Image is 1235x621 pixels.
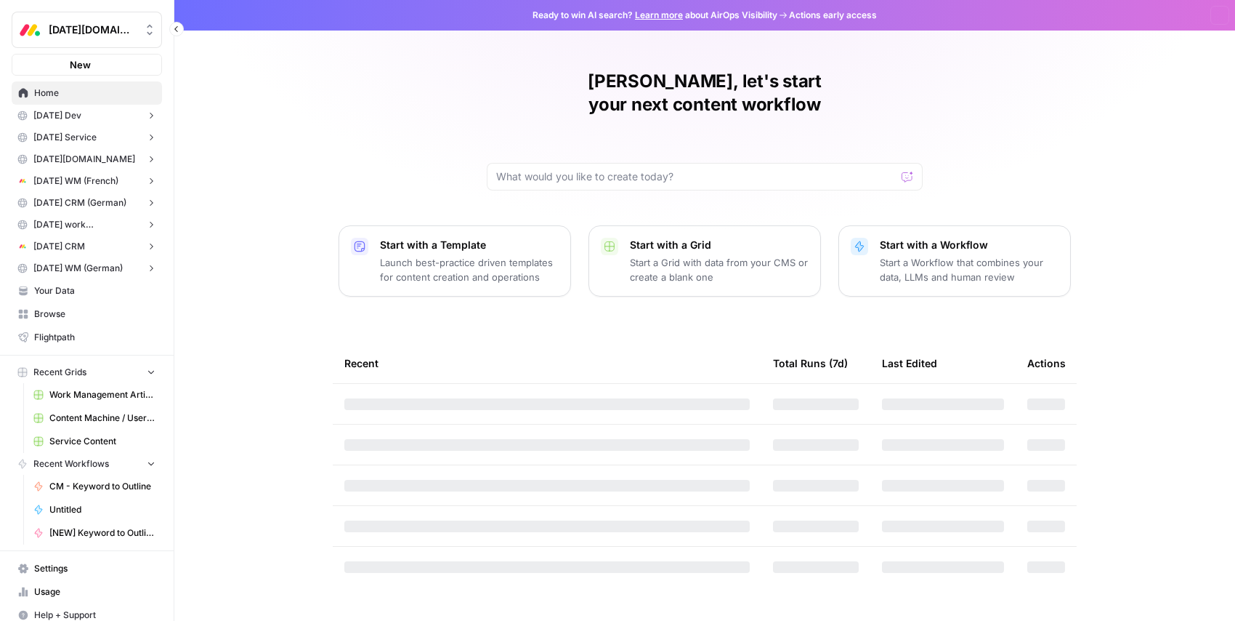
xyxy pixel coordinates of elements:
button: Start with a TemplateLaunch best-practice driven templates for content creation and operations [339,225,571,297]
p: Launch best-practice driven templates for content creation and operations [380,255,559,284]
button: [DATE] CRM (German) [12,192,162,214]
button: [DATE] WM (French) [12,170,162,192]
span: Flightpath [34,331,155,344]
div: Actions [1027,343,1066,383]
a: Your Data [12,279,162,303]
span: Recent Workflows [33,457,109,470]
a: Work Management Article Grid [27,383,162,406]
button: [DATE] CRM [12,236,162,257]
span: Your Data [34,284,155,297]
button: [DATE] Service [12,127,162,148]
button: [DATE] work management [12,214,162,236]
span: Ready to win AI search? about AirOps Visibility [533,9,777,22]
a: Browse [12,303,162,326]
button: [DATE] Dev [12,105,162,127]
span: Browse [34,308,155,321]
button: [DATE] WM (German) [12,257,162,279]
a: Learn more [635,9,683,20]
a: Untitled [27,498,162,521]
span: Usage [34,585,155,598]
span: New [70,57,91,72]
span: Settings [34,562,155,575]
span: Content Machine / User Persona Content [49,412,155,425]
a: Service Content [27,430,162,453]
button: New [12,54,162,76]
button: Recent Workflows [12,453,162,475]
a: Settings [12,557,162,580]
div: Total Runs (7d) [773,343,848,383]
button: Start with a GridStart a Grid with data from your CMS or create a blank one [588,225,821,297]
button: [DATE][DOMAIN_NAME] [12,148,162,170]
p: Start with a Grid [630,238,809,252]
a: Usage [12,580,162,604]
p: Start a Workflow that combines your data, LLMs and human review [880,255,1058,284]
span: [DATE] WM (German) [33,262,123,275]
button: Start with a WorkflowStart a Workflow that combines your data, LLMs and human review [838,225,1071,297]
span: Recent Grids [33,366,86,379]
span: [DATE] CRM (German) [33,196,126,209]
span: [DATE][DOMAIN_NAME] [33,153,135,166]
a: CM - Keyword to Outline [27,475,162,498]
a: [NEW] Keyword to Outline [27,521,162,545]
button: Recent Grids [12,361,162,383]
span: [DATE][DOMAIN_NAME] [49,23,137,37]
span: [DATE] Dev [33,109,81,122]
span: [DATE] Service [33,131,97,144]
span: [DATE] WM (French) [33,175,118,188]
a: Flightpath [12,326,162,349]
span: CM - Keyword to Outline [49,480,155,493]
img: j0006o4w6wdac5z8yzb60vbgsr6k [17,176,28,186]
p: Start a Grid with data from your CMS or create a blank one [630,255,809,284]
img: Monday.com Logo [17,17,43,43]
img: j0006o4w6wdac5z8yzb60vbgsr6k [17,241,28,252]
span: Actions early access [789,9,877,22]
div: Recent [344,343,750,383]
span: [DATE] work management [33,218,140,231]
span: Home [34,87,155,100]
p: Start with a Workflow [880,238,1058,252]
button: Workspace: Monday.com [12,12,162,48]
span: [NEW] Keyword to Outline [49,526,155,540]
a: Home [12,81,162,105]
a: Content Machine / User Persona Content [27,406,162,430]
input: What would you like to create today? [496,169,896,184]
span: Work Management Article Grid [49,388,155,401]
span: Untitled [49,503,155,516]
span: [DATE] CRM [33,240,85,253]
p: Start with a Template [380,238,559,252]
div: Last Edited [882,343,937,383]
span: Service Content [49,435,155,448]
h1: [PERSON_NAME], let's start your next content workflow [487,70,923,116]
